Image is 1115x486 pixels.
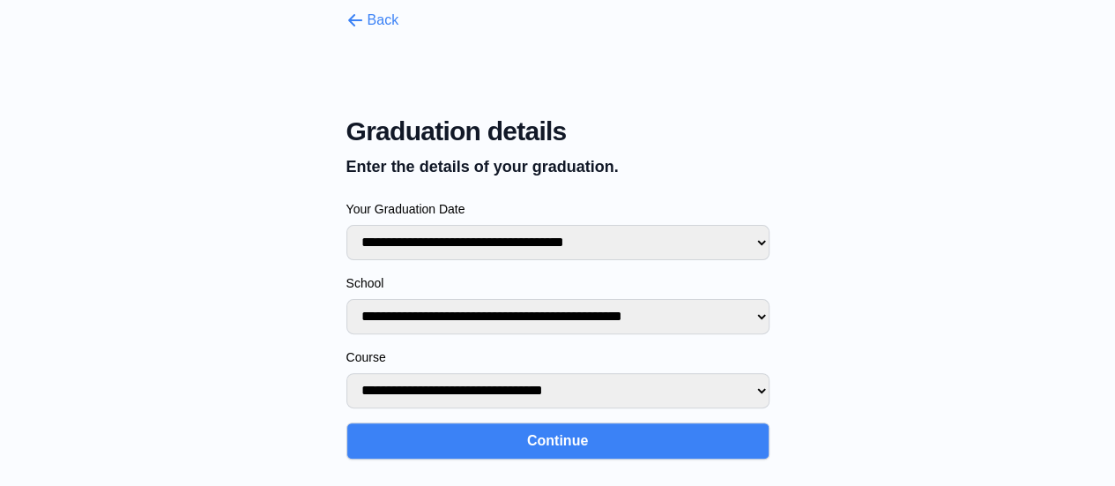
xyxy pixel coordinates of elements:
p: Enter the details of your graduation. [346,154,769,179]
label: Your Graduation Date [346,200,769,218]
button: Continue [346,422,769,460]
button: Back [346,10,399,31]
span: Graduation details [346,116,769,147]
label: Course [346,348,769,366]
label: School [346,274,769,292]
